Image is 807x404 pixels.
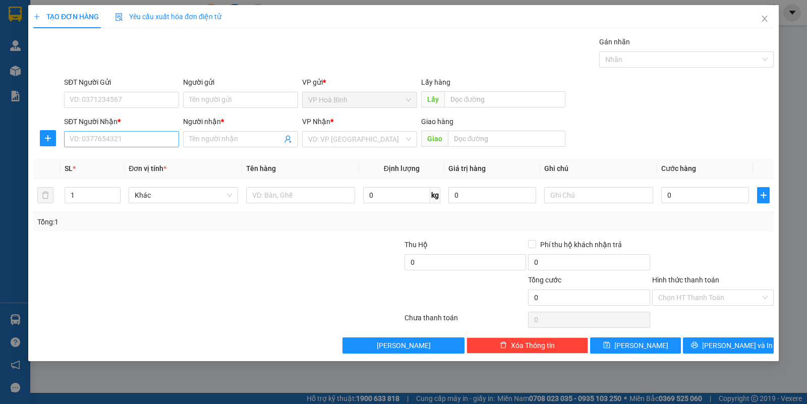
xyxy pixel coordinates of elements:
[691,341,698,350] span: printer
[614,340,668,351] span: [PERSON_NAME]
[421,78,450,86] span: Lấy hàng
[284,135,292,143] span: user-add
[590,337,681,354] button: save[PERSON_NAME]
[115,13,221,21] span: Yêu cầu xuất hóa đơn điện tử
[603,341,610,350] span: save
[5,35,192,47] li: 0946 508 595
[421,91,444,107] span: Lấy
[430,187,440,203] span: kg
[751,5,779,33] button: Close
[652,276,719,284] label: Hình thức thanh toán
[112,196,118,202] span: down
[377,340,431,351] span: [PERSON_NAME]
[58,24,66,32] span: environment
[448,131,566,147] input: Dọc đường
[40,130,56,146] button: plus
[448,164,486,172] span: Giá trị hàng
[33,13,99,21] span: TẠO ĐƠN HÀNG
[540,159,657,179] th: Ghi chú
[246,164,276,172] span: Tên hàng
[33,13,40,20] span: plus
[421,131,448,147] span: Giao
[702,340,773,351] span: [PERSON_NAME] và In
[37,216,312,227] div: Tổng: 1
[135,188,232,203] span: Khác
[112,189,118,195] span: up
[599,38,630,46] label: Gán nhãn
[384,164,420,172] span: Định lượng
[129,164,166,172] span: Đơn vị tính
[246,187,355,203] input: VD: Bàn, Ghế
[761,15,769,23] span: close
[64,116,179,127] div: SĐT Người Nhận
[683,337,774,354] button: printer[PERSON_NAME] và In
[544,187,653,203] input: Ghi Chú
[448,187,536,203] input: 0
[40,134,55,142] span: plus
[405,241,428,249] span: Thu Hộ
[302,118,330,126] span: VP Nhận
[58,37,66,45] span: phone
[109,195,120,203] span: Decrease Value
[109,188,120,195] span: Increase Value
[183,77,298,88] div: Người gửi
[183,116,298,127] div: Người nhận
[536,239,626,250] span: Phí thu hộ khách nhận trả
[64,77,179,88] div: SĐT Người Gửi
[758,191,769,199] span: plus
[37,187,53,203] button: delete
[403,312,527,330] div: Chưa thanh toán
[5,22,192,35] li: 995 [PERSON_NAME]
[421,118,453,126] span: Giao hàng
[5,63,117,80] b: GỬI : VP Hoà Bình
[342,337,464,354] button: [PERSON_NAME]
[661,164,696,172] span: Cước hàng
[444,91,566,107] input: Dọc đường
[528,276,561,284] span: Tổng cước
[757,187,770,203] button: plus
[302,77,417,88] div: VP gửi
[65,164,73,172] span: SL
[467,337,588,354] button: deleteXóa Thông tin
[511,340,555,351] span: Xóa Thông tin
[308,92,411,107] span: VP Hoà Bình
[500,341,507,350] span: delete
[58,7,134,19] b: Nhà Xe Hà My
[115,13,123,21] img: icon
